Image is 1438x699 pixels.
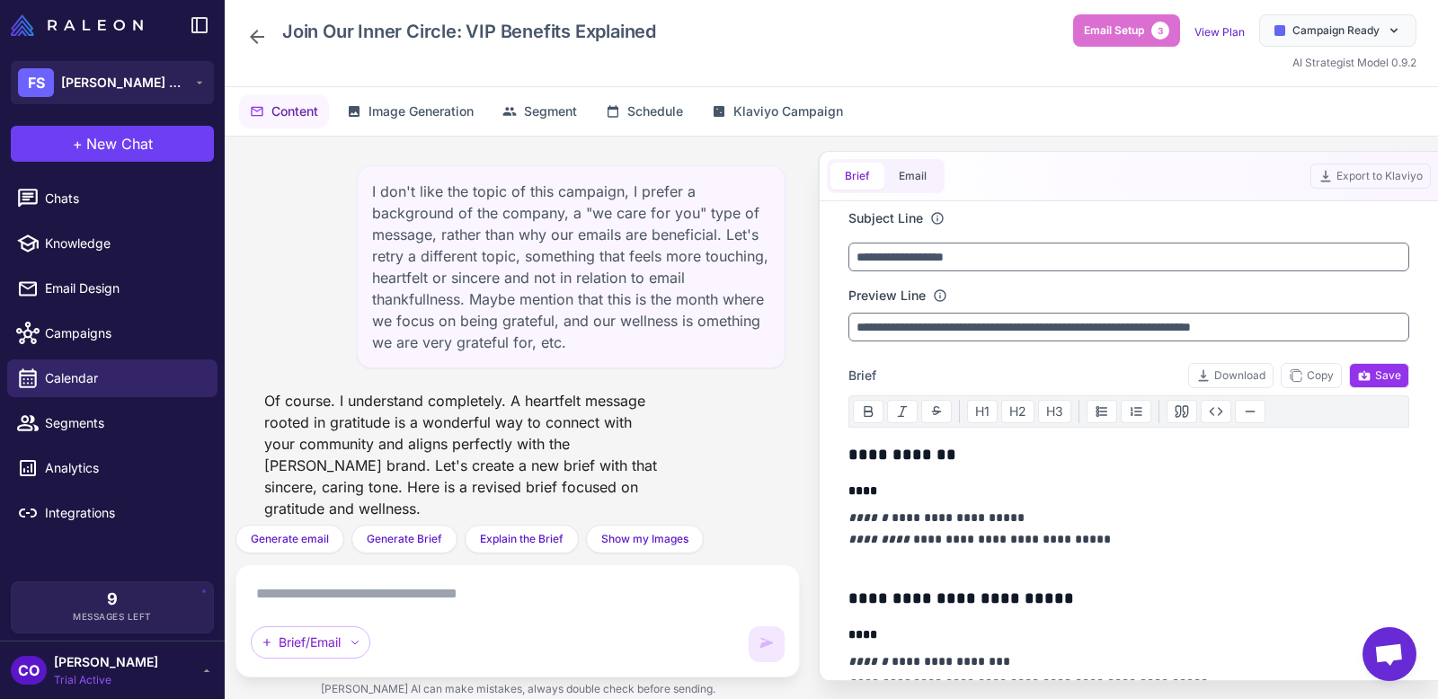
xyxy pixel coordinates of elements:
[733,102,843,121] span: Klaviyo Campaign
[7,270,217,307] a: Email Design
[357,165,786,368] div: I don't like the topic of this campaign, I prefer a background of the company, a "we care for you...
[107,591,118,607] span: 9
[967,400,998,423] button: H1
[7,180,217,217] a: Chats
[11,14,150,36] a: Raleon Logo
[45,458,203,478] span: Analytics
[251,626,370,659] div: Brief/Email
[1084,22,1144,39] span: Email Setup
[336,94,484,128] button: Image Generation
[351,525,457,553] button: Generate Brief
[11,14,143,36] img: Raleon Logo
[1188,363,1274,388] button: Download
[45,279,203,298] span: Email Design
[45,413,203,433] span: Segments
[1038,400,1071,423] button: H3
[239,94,329,128] button: Content
[701,94,854,128] button: Klaviyo Campaign
[250,383,679,526] div: Of course. I understand completely. A heartfelt message rooted in gratitude is a wonderful way to...
[54,652,158,672] span: [PERSON_NAME]
[7,225,217,262] a: Knowledge
[73,133,83,155] span: +
[1363,627,1416,681] div: Open chat
[524,102,577,121] span: Segment
[848,286,926,305] label: Preview Line
[45,368,203,388] span: Calendar
[1001,400,1034,423] button: H2
[45,189,203,208] span: Chats
[18,68,54,97] div: FS
[368,102,474,121] span: Image Generation
[86,133,153,155] span: New Chat
[7,404,217,442] a: Segments
[11,126,214,162] button: +New Chat
[61,73,187,93] span: [PERSON_NAME] Botanicals
[1289,367,1334,384] span: Copy
[275,14,663,49] div: Click to edit campaign name
[1292,56,1416,69] span: AI Strategist Model 0.9.2
[1349,363,1409,388] button: Save
[884,163,941,190] button: Email
[465,525,579,553] button: Explain the Brief
[1292,22,1380,39] span: Campaign Ready
[54,672,158,688] span: Trial Active
[848,208,923,228] label: Subject Line
[1073,14,1180,47] button: Email Setup3
[7,359,217,397] a: Calendar
[1281,363,1342,388] button: Copy
[45,503,203,523] span: Integrations
[251,531,329,547] span: Generate email
[595,94,694,128] button: Schedule
[7,314,217,352] a: Campaigns
[11,656,47,685] div: CO
[1151,22,1169,40] span: 3
[1310,164,1431,189] button: Export to Klaviyo
[235,525,344,553] button: Generate email
[1194,25,1245,39] a: View Plan
[45,323,203,343] span: Campaigns
[830,163,884,190] button: Brief
[586,525,704,553] button: Show my Images
[73,610,152,624] span: Messages Left
[45,234,203,253] span: Knowledge
[480,531,564,547] span: Explain the Brief
[601,531,688,547] span: Show my Images
[1357,367,1401,384] span: Save
[848,366,876,385] span: Brief
[367,531,442,547] span: Generate Brief
[492,94,588,128] button: Segment
[7,449,217,487] a: Analytics
[7,494,217,532] a: Integrations
[271,102,318,121] span: Content
[627,102,683,121] span: Schedule
[282,52,297,59] div: Click to edit description
[11,61,214,104] button: FS[PERSON_NAME] Botanicals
